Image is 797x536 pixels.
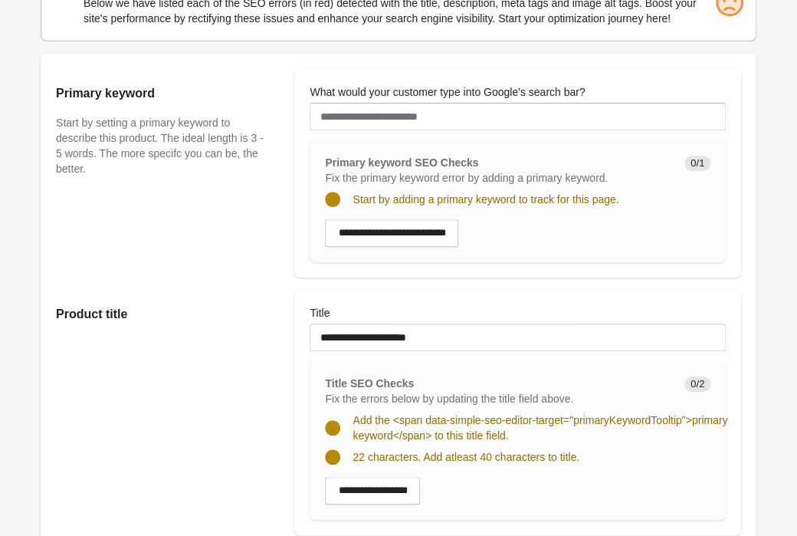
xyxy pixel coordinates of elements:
span: 0/1 [684,156,710,171]
h2: Primary keyword [56,84,264,103]
label: What would your customer type into Google's search bar? [310,84,585,100]
span: 0/2 [684,377,710,392]
span: 22 characters. Add atleast 40 characters to title. [353,451,579,463]
label: Title [310,305,330,321]
p: Start by setting a primary keyword to describe this product. The ideal length is 3 - 5 words. The... [56,115,264,176]
span: Start by adding a primary keyword to track for this page. [353,193,618,206]
p: Fix the errors below by updating the title field above. [325,391,672,406]
body: Rich Text Area. Press ALT-0 for help. [12,12,401,98]
span: Title SEO Checks [325,377,414,390]
p: Fix the primary keyword error by adding a primary keyword. [325,170,672,186]
h2: Product title [56,305,264,324]
span: Primary keyword SEO Checks [325,156,478,169]
span: Add the <span data-simple-seo-editor-target="primaryKeywordTooltip">primary keyword</span> to thi... [353,414,727,442]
